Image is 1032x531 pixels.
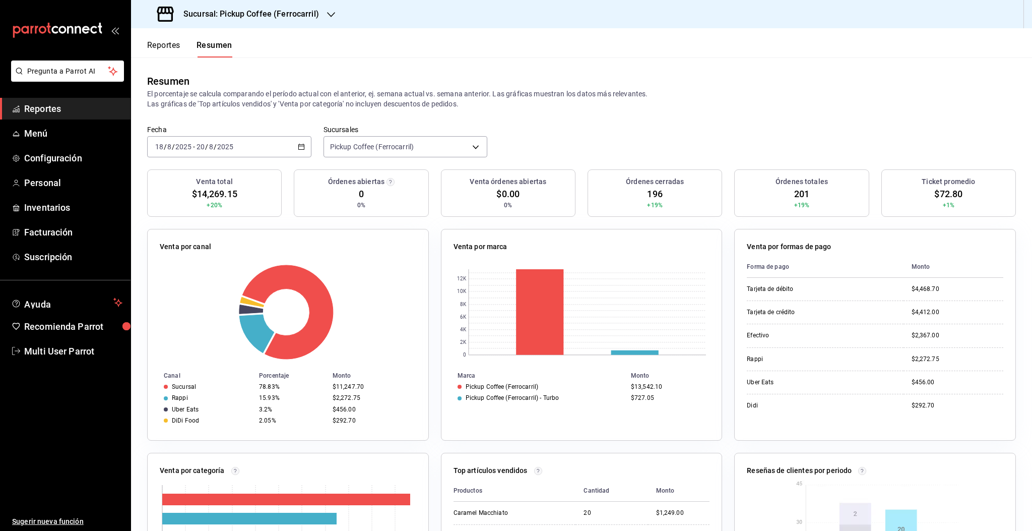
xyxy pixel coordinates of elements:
div: 20 [584,509,639,517]
text: 10K [457,289,466,294]
div: Resumen [147,74,189,89]
text: 2K [460,340,466,345]
div: $2,272.75 [333,394,412,401]
div: 78.83% [259,383,325,390]
div: Caramel Macchiato [454,509,554,517]
div: Pickup Coffee (Ferrocarril) [466,383,538,390]
span: Ayuda [24,297,109,309]
p: Venta por categoría [160,465,225,476]
div: 15.93% [259,394,325,401]
div: navigation tabs [147,40,232,57]
div: Didi [747,401,848,410]
th: Marca [441,370,627,381]
button: Reportes [147,40,180,57]
th: Forma de pago [747,256,903,278]
span: Pickup Coffee (Ferrocarril) [330,142,414,152]
span: / [214,143,217,151]
text: 0 [463,352,466,358]
span: +20% [207,201,222,210]
input: ---- [217,143,234,151]
span: Menú [24,127,122,140]
span: - [193,143,195,151]
div: Uber Eats [172,406,199,413]
text: 6K [460,315,466,320]
th: Monto [329,370,428,381]
text: 8K [460,302,466,308]
span: 196 [647,187,662,201]
span: 0% [504,201,512,210]
th: Cantidad [575,480,648,502]
div: Rappi [747,355,848,364]
span: 201 [794,187,809,201]
div: $13,542.10 [631,383,705,390]
div: Tarjeta de crédito [747,308,848,317]
h3: Venta total [196,176,232,187]
button: Pregunta a Parrot AI [11,61,124,82]
span: Inventarios [24,201,122,214]
span: $72.80 [934,187,962,201]
p: Venta por marca [454,242,507,252]
div: $4,412.00 [912,308,1003,317]
p: El porcentaje se calcula comparando el período actual con el anterior, ej. semana actual vs. sema... [147,89,1016,109]
input: ---- [175,143,192,151]
span: 0 [359,187,364,201]
span: Personal [24,176,122,190]
h3: Venta órdenes abiertas [470,176,546,187]
span: / [205,143,208,151]
a: Pregunta a Parrot AI [7,73,124,84]
div: $292.70 [333,417,412,424]
div: $2,367.00 [912,331,1003,340]
div: Rappi [172,394,188,401]
th: Productos [454,480,576,502]
label: Fecha [147,126,311,133]
input: -- [155,143,164,151]
h3: Órdenes cerradas [626,176,684,187]
span: Recomienda Parrot [24,320,122,333]
div: $456.00 [912,378,1003,387]
span: $0.00 [496,187,520,201]
span: +1% [943,201,954,210]
th: Monto [904,256,1003,278]
th: Monto [627,370,722,381]
th: Monto [648,480,710,502]
h3: Ticket promedio [922,176,975,187]
div: $2,272.75 [912,355,1003,364]
div: $11,247.70 [333,383,412,390]
div: $456.00 [333,406,412,413]
div: 2.05% [259,417,325,424]
div: $292.70 [912,401,1003,410]
span: $14,269.15 [192,187,237,201]
div: Pickup Coffee (Ferrocarril) - Turbo [466,394,559,401]
span: Pregunta a Parrot AI [27,66,108,77]
div: $1,249.00 [656,509,710,517]
span: Configuración [24,151,122,165]
span: +19% [794,201,810,210]
p: Top artículos vendidos [454,465,528,476]
span: Reportes [24,102,122,115]
span: Multi User Parrot [24,344,122,358]
div: Sucursal [172,383,196,390]
p: Venta por formas de pago [747,242,831,252]
div: Uber Eats [747,378,848,387]
button: Resumen [197,40,232,57]
input: -- [209,143,214,151]
div: $4,468.70 [912,285,1003,293]
p: Reseñas de clientes por periodo [747,465,852,476]
input: -- [196,143,205,151]
span: Facturación [24,225,122,239]
span: 0% [357,201,365,210]
span: Suscripción [24,250,122,264]
div: $727.05 [631,394,705,401]
text: 12K [457,276,466,282]
div: 3.2% [259,406,325,413]
text: 4K [460,327,466,333]
span: +19% [647,201,663,210]
p: Venta por canal [160,242,211,252]
div: DiDi Food [172,417,199,424]
h3: Órdenes totales [776,176,828,187]
input: -- [167,143,172,151]
th: Canal [148,370,255,381]
h3: Sucursal: Pickup Coffee (Ferrocarril) [175,8,319,20]
label: Sucursales [324,126,488,133]
span: Sugerir nueva función [12,516,122,527]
